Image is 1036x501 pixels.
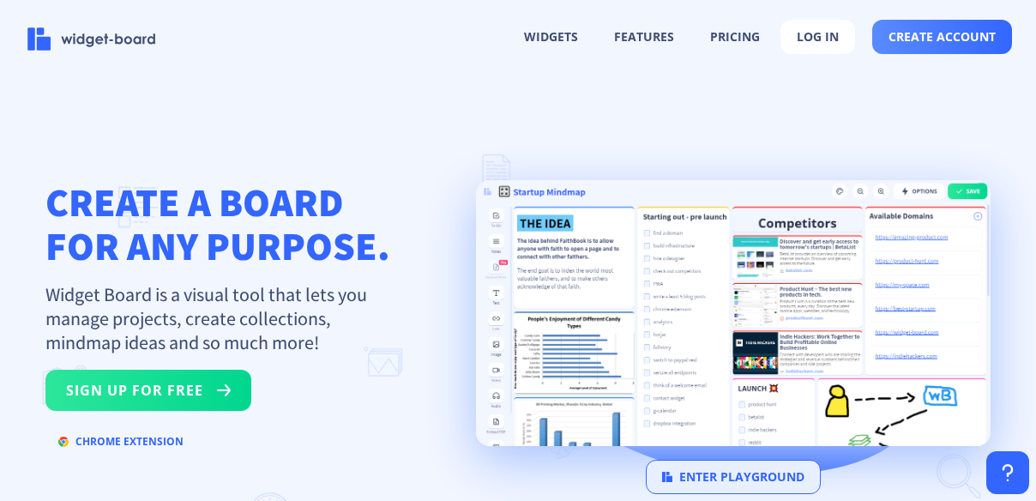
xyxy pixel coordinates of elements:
p: Widget Board is a visual tool that lets you manage projects, create collections, mindmap ideas an... [45,282,388,354]
button: chrome extension [45,428,196,456]
button: widgets [509,21,593,53]
a: chrome extension [45,438,196,455]
button: pricing [695,21,775,53]
button: enter playground [646,460,821,494]
h1: CREATE A BOARD FOR ANY PURPOSE. [45,180,390,268]
button: log in [780,20,855,54]
img: chrome.svg [58,437,69,447]
img: logo-name.svg [27,27,156,51]
button: create account [872,20,1012,54]
span: create account [888,30,996,44]
button: features [599,21,690,53]
img: logo.svg [662,472,672,482]
button: sign up for free [45,370,251,411]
